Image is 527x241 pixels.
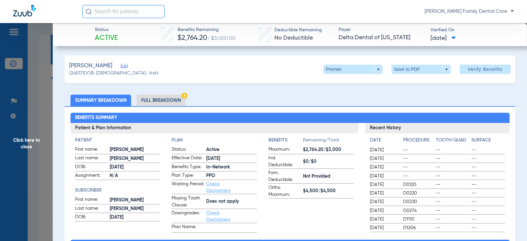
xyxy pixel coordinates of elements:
span: Missing Tooth Clause: [172,195,204,209]
h4: Benefits [268,137,303,144]
img: Zuub Logo [13,5,36,16]
h4: Tooth/Quad [436,137,469,144]
span: [DATE] [370,155,398,162]
span: Waiting Period: [172,181,204,194]
span: -- [436,155,469,162]
span: Status [95,26,118,33]
h4: Surface [471,137,505,144]
span: -- [471,225,505,231]
span: -- [471,147,505,153]
span: [DATE] [206,155,257,162]
span: Not Provided [303,173,354,180]
h4: Date [370,137,398,144]
span: -- [436,207,469,214]
span: -- [436,147,469,153]
img: Search Icon [86,9,92,15]
app-breakdown-title: Patient [75,137,160,144]
h4: Plan [172,137,257,144]
span: Benefits Type: [172,164,204,171]
span: Plan Name: [172,224,204,232]
button: Verify Benefits [460,65,511,74]
span: DOB: [75,214,107,222]
span: [DATE] [110,214,160,221]
span: [PERSON_NAME] [110,146,160,153]
span: Fam. Deductible: [268,169,301,183]
span: Payer [339,26,425,33]
span: -- [436,173,469,179]
span: Edit [121,64,126,70]
app-breakdown-title: Tooth/Quad [436,137,469,146]
span: -- [436,216,469,223]
span: In-Network [206,164,257,171]
span: D0220 [403,190,433,196]
img: Hazard [181,93,187,99]
span: $2,764.20/$3,000 [303,146,354,153]
span: -- [471,198,505,205]
span: [DATE] [370,181,398,188]
span: [PERSON_NAME] [69,62,112,70]
span: D1110 [403,216,433,223]
span: [PERSON_NAME] [110,205,160,212]
a: Check Disclaimers [206,182,230,193]
h4: Procedure [403,137,433,144]
app-breakdown-title: Subscriber [75,187,160,194]
h3: Recent History [365,123,509,134]
span: Last name: [75,155,107,163]
span: Last name: [75,205,107,213]
span: Verify Benefits [468,67,503,72]
span: Ind. Deductible: [268,155,301,168]
span: [DATE] [370,164,398,170]
span: -- [403,164,433,170]
span: Active [95,34,118,43]
span: [DATE] [370,198,398,205]
span: / $3,000.00 [207,36,236,41]
span: Does not apply [206,198,257,205]
span: PPO [206,172,257,179]
span: Status: [172,146,204,154]
span: -- [471,190,505,196]
span: [PERSON_NAME] [110,155,160,162]
span: -- [436,190,469,196]
span: D1206 [403,225,433,231]
span: D0230 [403,198,433,205]
span: [PERSON_NAME] Family Dental Care [425,8,514,15]
span: -- [436,225,469,231]
span: [DATE] [430,34,456,43]
span: Downgrades: [172,210,204,223]
button: Save to PDF [392,65,451,74]
span: $2,764.20 [178,35,207,42]
span: -- [403,155,433,162]
a: Check Disclaimers [206,211,230,222]
span: DOB: [75,164,107,171]
span: $0/$0 [303,158,354,165]
span: -- [471,181,505,188]
span: First name: [75,146,107,154]
span: -- [471,164,505,170]
span: Benefits Remaining [178,26,236,33]
span: [PERSON_NAME] [110,197,160,204]
app-breakdown-title: Procedure [403,137,433,146]
span: Delta Dental of [US_STATE] [339,34,425,42]
app-breakdown-title: Surface [471,137,505,146]
span: -- [471,216,505,223]
span: -- [403,147,433,153]
span: [DATE] [370,190,398,196]
span: -- [436,164,469,170]
span: Maximum: [268,146,301,154]
span: D0274 [403,207,433,214]
span: Deductible Remaining [274,27,322,34]
span: [DATE] [110,164,160,171]
li: Full Breakdown [137,95,185,106]
span: [DATE] [370,216,398,223]
button: Premier [323,65,382,74]
span: [DATE] [370,173,398,179]
span: Ortho Maximum: [268,184,301,198]
span: [DATE] [370,147,398,153]
span: -- [403,173,433,179]
span: (24837) DOB: [DEMOGRAPHIC_DATA] - HoH [69,70,158,77]
h2: Benefits Summary [70,113,510,123]
span: Remaining/Total [303,137,354,146]
app-breakdown-title: Date [370,137,398,146]
h3: Patient & Plan Information [70,123,359,134]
